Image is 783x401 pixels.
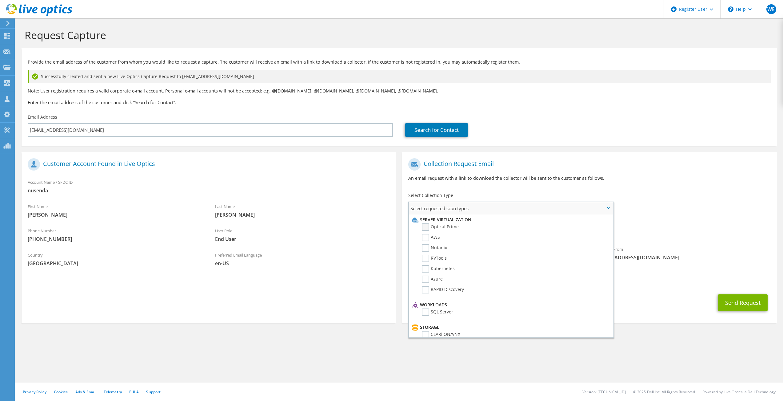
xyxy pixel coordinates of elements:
[422,234,440,241] label: AWS
[402,243,589,264] div: To
[28,99,771,106] h3: Enter the email address of the customer and click “Search for Contact”.
[28,211,203,218] span: [PERSON_NAME]
[215,236,390,242] span: End User
[408,192,453,199] label: Select Collection Type
[25,29,771,41] h1: Request Capture
[582,389,626,395] li: Version: [TECHNICAL_ID]
[22,176,396,197] div: Account Name / SFDC ID
[402,267,777,288] div: CC & Reply To
[422,255,447,262] label: RVTools
[75,389,96,395] a: Ads & Email
[22,200,209,221] div: First Name
[410,301,610,309] li: Workloads
[408,175,770,182] p: An email request with a link to download the collector will be sent to the customer as follows.
[405,123,468,137] a: Search for Contact
[209,224,396,246] div: User Role
[402,217,777,240] div: Requested Collections
[28,158,387,171] h1: Customer Account Found in Live Optics
[146,389,161,395] a: Support
[408,158,767,171] h1: Collection Request Email
[28,114,57,120] label: Email Address
[22,224,209,246] div: Phone Number
[23,389,46,395] a: Privacy Policy
[728,6,733,12] svg: \n
[28,236,203,242] span: [PHONE_NUMBER]
[409,202,613,214] span: Select requested scan types
[28,260,203,267] span: [GEOGRAPHIC_DATA]
[28,88,771,94] p: Note: User registration requires a valid corporate e-mail account. Personal e-mail accounts will ...
[209,200,396,221] div: Last Name
[54,389,68,395] a: Cookies
[104,389,122,395] a: Telemetry
[422,276,443,283] label: Azure
[410,216,610,223] li: Server Virtualization
[215,211,390,218] span: [PERSON_NAME]
[702,389,776,395] li: Powered by Live Optics, a Dell Technology
[41,73,254,80] span: Successfully created and sent a new Live Optics Capture Request to [EMAIL_ADDRESS][DOMAIN_NAME]
[766,4,776,14] span: WE
[209,249,396,270] div: Preferred Email Language
[633,389,695,395] li: © 2025 Dell Inc. All Rights Reserved
[422,309,453,316] label: SQL Server
[422,286,464,293] label: RAPID Discovery
[28,187,390,194] span: nusenda
[596,254,771,261] span: [EMAIL_ADDRESS][DOMAIN_NAME]
[422,331,460,338] label: CLARiiON/VNX
[718,294,768,311] button: Send Request
[22,249,209,270] div: Country
[410,324,610,331] li: Storage
[422,265,455,273] label: Kubernetes
[215,260,390,267] span: en-US
[28,59,771,65] p: Provide the email address of the customer from whom you would like to request a capture. The cust...
[129,389,139,395] a: EULA
[589,243,777,264] div: Sender & From
[422,244,447,252] label: Nutanix
[422,223,459,231] label: Optical Prime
